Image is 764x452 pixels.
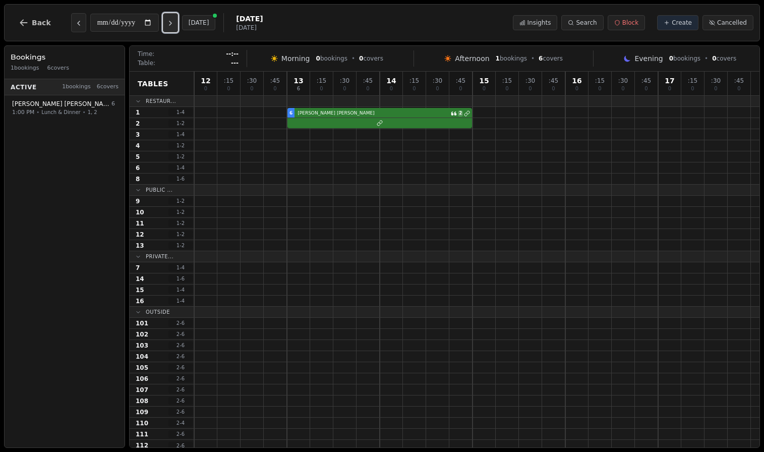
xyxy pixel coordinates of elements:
[236,14,263,24] span: [DATE]
[146,186,172,194] span: Public ...
[734,78,744,84] span: : 45
[168,297,193,305] span: 1 - 4
[168,375,193,382] span: 2 - 6
[539,54,563,63] span: covers
[168,131,193,138] span: 1 - 4
[12,108,34,117] span: 1:00 PM
[111,100,115,108] span: 6
[293,77,303,84] span: 13
[691,86,694,91] span: 0
[168,164,193,172] span: 1 - 4
[136,153,140,161] span: 5
[598,86,601,91] span: 0
[163,13,178,32] button: Next day
[455,53,489,64] span: Afternoon
[136,120,140,128] span: 2
[340,78,349,84] span: : 30
[168,353,193,360] span: 2 - 6
[668,86,671,91] span: 0
[136,342,148,350] span: 103
[513,15,558,30] button: Insights
[227,86,230,91] span: 0
[136,175,140,183] span: 8
[204,86,207,91] span: 0
[136,319,148,327] span: 101
[97,83,119,91] span: 6 covers
[136,131,140,139] span: 3
[297,86,300,91] span: 6
[168,175,193,183] span: 1 - 6
[549,78,558,84] span: : 45
[505,86,508,91] span: 0
[168,330,193,338] span: 2 - 6
[641,78,651,84] span: : 45
[289,110,292,117] span: 6
[576,19,597,27] span: Search
[136,441,148,449] span: 112
[456,78,465,84] span: : 45
[136,353,148,361] span: 104
[688,78,697,84] span: : 15
[136,364,148,372] span: 105
[11,11,59,35] button: Back
[146,253,173,260] span: Private...
[136,208,144,216] span: 10
[62,83,91,91] span: 1 bookings
[168,242,193,249] span: 1 - 2
[224,78,233,84] span: : 15
[168,430,193,438] span: 2 - 6
[168,153,193,160] span: 1 - 2
[657,15,698,30] button: Create
[168,208,193,216] span: 1 - 2
[136,275,144,283] span: 14
[363,78,373,84] span: : 45
[168,219,193,227] span: 1 - 2
[168,142,193,149] span: 1 - 2
[281,53,310,64] span: Morning
[704,54,708,63] span: •
[146,308,170,316] span: Outside
[359,54,383,63] span: covers
[496,54,527,63] span: bookings
[12,100,109,108] span: [PERSON_NAME] [PERSON_NAME]
[343,86,346,91] span: 0
[138,59,155,67] span: Table:
[608,15,645,30] button: Block
[528,86,532,91] span: 0
[136,142,140,150] span: 4
[669,55,673,62] span: 0
[665,77,674,84] span: 17
[136,297,144,305] span: 16
[47,64,69,73] span: 6 covers
[136,375,148,383] span: 106
[168,275,193,282] span: 1 - 6
[386,77,396,84] span: 14
[552,86,555,91] span: 0
[712,54,736,63] span: covers
[168,386,193,393] span: 2 - 6
[717,19,747,27] span: Cancelled
[413,86,416,91] span: 0
[168,264,193,271] span: 1 - 4
[669,54,700,63] span: bookings
[136,108,140,117] span: 1
[575,86,578,91] span: 0
[483,86,486,91] span: 0
[644,86,648,91] span: 0
[136,430,148,438] span: 111
[41,108,80,116] span: Lunch & Dinner
[136,231,144,239] span: 12
[168,231,193,238] span: 1 - 2
[146,97,176,105] span: Restaur...
[136,197,140,205] span: 9
[88,108,97,116] span: 1, 2
[527,19,551,27] span: Insights
[737,86,740,91] span: 0
[136,419,148,427] span: 110
[390,86,393,91] span: 0
[702,15,753,30] button: Cancelled
[226,50,239,58] span: --:--
[247,78,257,84] span: : 30
[496,55,500,62] span: 1
[436,86,439,91] span: 0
